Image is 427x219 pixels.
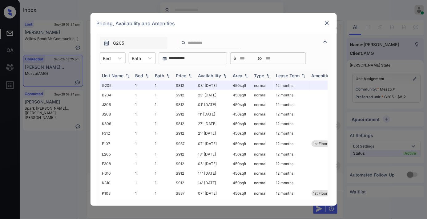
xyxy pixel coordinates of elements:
[102,73,124,78] div: Unit Name
[174,138,196,149] td: $937
[252,128,274,138] td: normal
[100,188,133,199] td: K103
[103,40,110,46] img: icon-zuma
[133,138,153,149] td: 1
[133,168,153,178] td: 1
[153,199,174,209] td: 1
[133,149,153,159] td: 1
[133,119,153,128] td: 1
[243,74,249,78] img: sorting
[155,73,164,78] div: Bath
[100,178,133,188] td: K310
[196,100,231,109] td: 01' [DATE]
[174,128,196,138] td: $912
[198,73,221,78] div: Availability
[234,55,236,62] span: $
[100,90,133,100] td: B204
[196,119,231,128] td: 27' [DATE]
[231,81,252,90] td: 450 sqft
[153,168,174,178] td: 1
[231,119,252,128] td: 450 sqft
[274,81,309,90] td: 12 months
[252,199,274,209] td: normal
[133,199,153,209] td: 1
[174,199,196,209] td: $812
[174,81,196,90] td: $812
[231,149,252,159] td: 450 sqft
[312,73,332,78] div: Amenities
[187,74,193,78] img: sorting
[324,20,330,26] img: close
[231,199,252,209] td: 450 sqft
[233,73,243,78] div: Area
[231,109,252,119] td: 450 sqft
[174,119,196,128] td: $812
[196,188,231,199] td: 07' [DATE]
[113,40,124,47] span: G205
[252,119,274,128] td: normal
[133,159,153,168] td: 1
[153,90,174,100] td: 1
[196,159,231,168] td: 05' [DATE]
[165,74,171,78] img: sorting
[124,74,131,78] img: sorting
[274,168,309,178] td: 12 months
[196,128,231,138] td: 21' [DATE]
[252,149,274,159] td: normal
[133,100,153,109] td: 1
[274,128,309,138] td: 12 months
[153,81,174,90] td: 1
[100,119,133,128] td: K306
[153,109,174,119] td: 1
[252,168,274,178] td: normal
[300,74,307,78] img: sorting
[252,188,274,199] td: normal
[196,178,231,188] td: 14' [DATE]
[153,119,174,128] td: 1
[252,138,274,149] td: normal
[174,159,196,168] td: $912
[252,100,274,109] td: normal
[91,13,337,34] div: Pricing, Availability and Amenities
[100,168,133,178] td: H310
[174,178,196,188] td: $912
[100,138,133,149] td: F107
[133,109,153,119] td: 1
[174,109,196,119] td: $912
[144,74,150,78] img: sorting
[274,199,309,209] td: 12 months
[231,128,252,138] td: 450 sqft
[231,100,252,109] td: 450 sqft
[274,188,309,199] td: 12 months
[153,178,174,188] td: 1
[174,90,196,100] td: $912
[133,90,153,100] td: 1
[196,81,231,90] td: 08' [DATE]
[133,81,153,90] td: 1
[322,38,329,45] img: icon-zuma
[196,149,231,159] td: 18' [DATE]
[100,199,133,209] td: K204
[231,138,252,149] td: 450 sqft
[276,73,300,78] div: Lease Term
[153,188,174,199] td: 1
[252,109,274,119] td: normal
[274,138,309,149] td: 12 months
[153,159,174,168] td: 1
[100,159,133,168] td: F308
[231,188,252,199] td: 450 sqft
[254,73,264,78] div: Type
[252,159,274,168] td: normal
[153,128,174,138] td: 1
[135,73,143,78] div: Bed
[100,100,133,109] td: J306
[174,188,196,199] td: $837
[196,199,231,209] td: 14' [DATE]
[222,74,228,78] img: sorting
[274,159,309,168] td: 12 months
[313,191,328,196] span: 1st Floor
[274,178,309,188] td: 12 months
[133,178,153,188] td: 1
[174,149,196,159] td: $912
[274,119,309,128] td: 12 months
